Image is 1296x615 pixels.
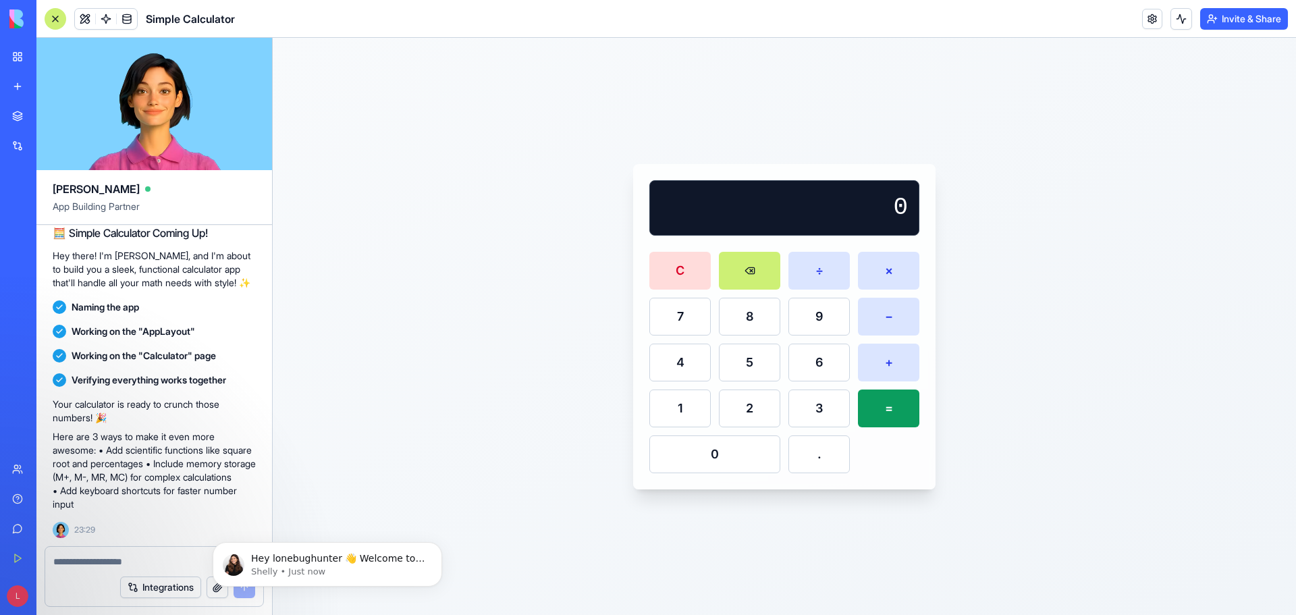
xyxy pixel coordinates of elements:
button: = [585,352,647,390]
span: Working on the "AppLayout" [72,325,195,338]
button: 4 [377,306,438,344]
button: + [585,306,647,344]
button: . [516,398,577,435]
img: Ella_00000_wcx2te.png [53,522,69,538]
img: logo [9,9,93,28]
button: Integrations [120,577,201,598]
button: 2 [446,352,508,390]
button: 9 [516,260,577,298]
button: × [585,214,647,252]
button: − [585,260,647,298]
button: 6 [516,306,577,344]
span: L [7,585,28,607]
button: ÷ [516,214,577,252]
div: 0 [388,154,635,186]
button: 5 [446,306,508,344]
span: 23:29 [74,525,95,535]
span: Verifying everything works together [72,373,226,387]
iframe: Intercom notifications message [192,514,462,608]
p: Hey there! I'm [PERSON_NAME], and I'm about to build you a sleek, functional calculator app that'... [53,249,256,290]
button: 7 [377,260,438,298]
button: 1 [377,352,438,390]
p: Here are 3 ways to make it even more awesome: • Add scientific functions like square root and per... [53,430,256,511]
button: 0 [377,398,508,435]
button: Invite & Share [1200,8,1288,30]
span: [PERSON_NAME] [53,181,140,197]
span: Working on the "Calculator" page [72,349,216,363]
h2: 🧮 Simple Calculator Coming Up! [53,225,256,241]
button: C [377,214,438,252]
span: App Building Partner [53,200,256,224]
p: Your calculator is ready to crunch those numbers! 🎉 [53,398,256,425]
button: 8 [446,260,508,298]
span: Naming the app [72,300,139,314]
button: 3 [516,352,577,390]
span: Simple Calculator [146,11,235,27]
